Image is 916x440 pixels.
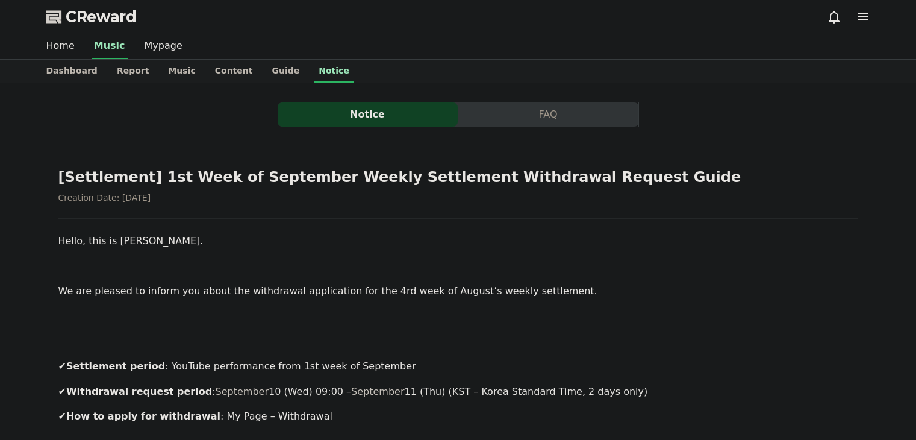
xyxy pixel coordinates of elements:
[212,386,215,397] span: :
[58,410,66,422] span: ✔
[205,60,263,83] a: Content
[66,386,212,397] strong: Withdrawal request period
[58,193,151,203] span: Creation Date: [DATE]
[92,34,128,59] a: Music
[158,60,205,83] a: Music
[58,235,204,247] span: Hello, this is [PERSON_NAME].
[262,60,309,83] a: Guide
[405,386,648,397] span: 11 (Thu) (KST – Korea Standard Time, 2 days only)
[314,60,354,83] a: Notice
[66,360,165,372] strong: Settlement period
[220,410,332,422] span: : My Page – Withdrawal
[58,360,66,372] span: ✔
[58,386,66,397] span: ✔
[458,102,639,127] a: FAQ
[278,102,458,127] button: Notice
[37,34,84,59] a: Home
[135,34,192,59] a: Mypage
[58,168,858,187] h2: [Settlement] 1st Week of September Weekly Settlement Withdrawal Request Guide
[66,7,137,27] span: CReward
[458,102,638,127] button: FAQ
[37,60,107,83] a: Dashboard
[165,360,416,372] span: : YouTube performance from 1st week of September
[66,410,220,422] strong: How to apply for withdrawal
[269,386,351,397] span: 10 (Wed) 09:00 –
[107,60,159,83] a: Report
[46,7,137,27] a: CReward
[58,285,597,297] span: We are pleased to inform you about the withdrawal application for the 4rd week of August’s weekly...
[58,384,858,400] p: September September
